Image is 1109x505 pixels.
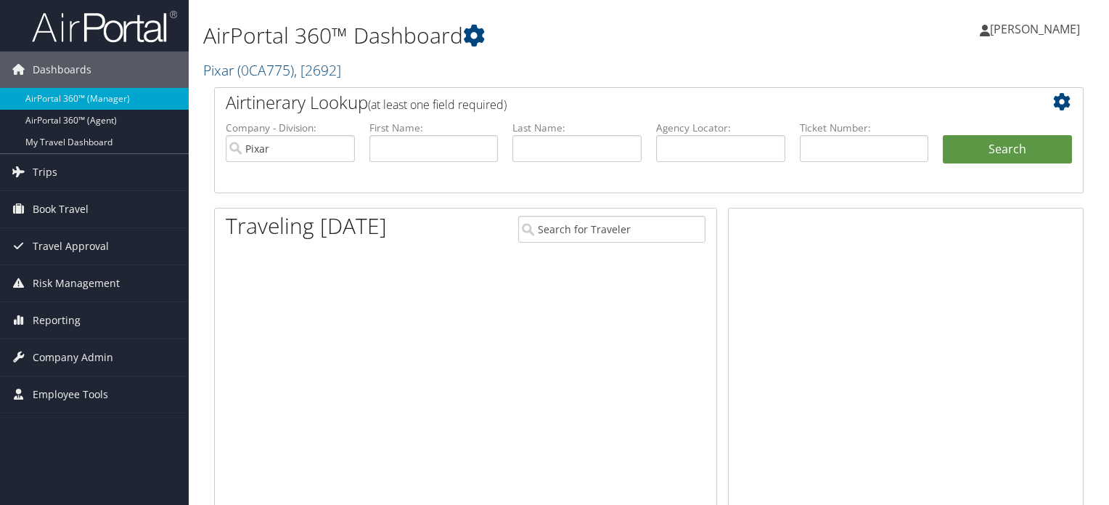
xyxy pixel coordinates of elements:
[203,60,341,80] a: Pixar
[656,121,785,135] label: Agency Locator:
[33,52,91,88] span: Dashboards
[226,90,999,115] h2: Airtinerary Lookup
[32,9,177,44] img: airportal-logo.png
[237,60,294,80] span: ( 0CA775 )
[800,121,929,135] label: Ticket Number:
[943,135,1072,164] button: Search
[226,211,387,241] h1: Traveling [DATE]
[226,121,355,135] label: Company - Division:
[512,121,642,135] label: Last Name:
[990,21,1080,37] span: [PERSON_NAME]
[33,228,109,264] span: Travel Approval
[369,121,499,135] label: First Name:
[294,60,341,80] span: , [ 2692 ]
[33,191,89,227] span: Book Travel
[203,20,798,51] h1: AirPortal 360™ Dashboard
[33,339,113,376] span: Company Admin
[518,216,705,243] input: Search for Traveler
[33,154,57,190] span: Trips
[33,376,108,413] span: Employee Tools
[980,7,1094,51] a: [PERSON_NAME]
[33,302,81,339] span: Reporting
[368,97,507,113] span: (at least one field required)
[33,265,120,302] span: Risk Management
